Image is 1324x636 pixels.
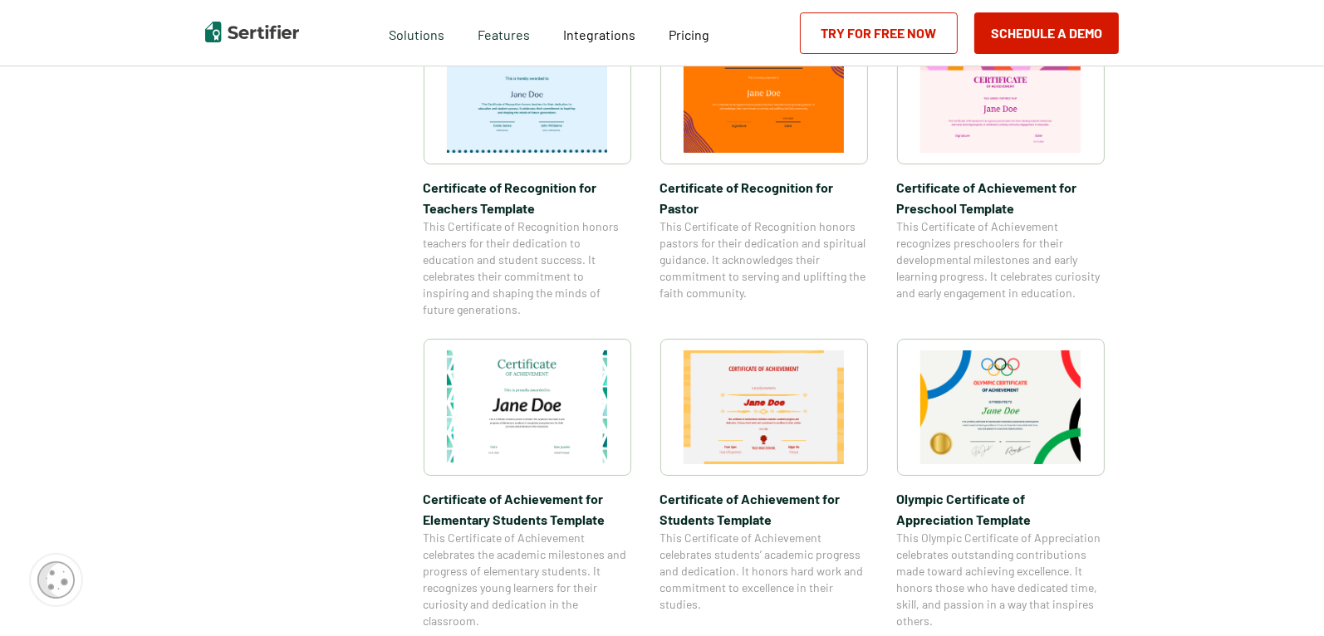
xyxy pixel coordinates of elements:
a: Integrations [564,22,636,43]
img: Certificate of Achievement for Preschool Template [920,39,1081,153]
img: Certificate of Recognition for Pastor [684,39,845,153]
span: Features [478,22,531,43]
span: Pricing [669,27,710,42]
span: This Certificate of Achievement celebrates the academic milestones and progress of elementary stu... [424,530,631,629]
span: This Certificate of Recognition honors pastors for their dedication and spiritual guidance. It ac... [660,218,868,301]
iframe: Chat Widget [1241,556,1324,636]
span: Certificate of Recognition for Teachers Template [424,177,631,218]
a: Certificate of Achievement for Preschool TemplateCertificate of Achievement for Preschool Templat... [897,27,1105,318]
a: Certificate of Achievement for Elementary Students TemplateCertificate of Achievement for Element... [424,339,631,629]
span: Certificate of Achievement for Preschool Template [897,177,1105,218]
span: Integrations [564,27,636,42]
span: Certificate of Recognition for Pastor [660,177,868,218]
img: Certificate of Recognition for Teachers Template [447,39,608,153]
span: This Certificate of Achievement recognizes preschoolers for their developmental milestones and ea... [897,218,1105,301]
span: Solutions [390,22,445,43]
span: This Olympic Certificate of Appreciation celebrates outstanding contributions made toward achievi... [897,530,1105,629]
a: Try for Free Now [800,12,958,54]
img: Cookie Popup Icon [37,561,75,599]
a: Pricing [669,22,710,43]
span: This Certificate of Recognition honors teachers for their dedication to education and student suc... [424,218,631,318]
span: Certificate of Achievement for Elementary Students Template [424,488,631,530]
span: Olympic Certificate of Appreciation​ Template [897,488,1105,530]
span: This Certificate of Achievement celebrates students’ academic progress and dedication. It honors ... [660,530,868,613]
a: Certificate of Recognition for PastorCertificate of Recognition for PastorThis Certificate of Rec... [660,27,868,318]
span: Certificate of Achievement for Students Template [660,488,868,530]
img: Certificate of Achievement for Elementary Students Template [447,350,608,464]
a: Certificate of Recognition for Teachers TemplateCertificate of Recognition for Teachers TemplateT... [424,27,631,318]
a: Certificate of Achievement for Students TemplateCertificate of Achievement for Students TemplateT... [660,339,868,629]
img: Certificate of Achievement for Students Template [684,350,845,464]
a: Olympic Certificate of Appreciation​ TemplateOlympic Certificate of Appreciation​ TemplateThis Ol... [897,339,1105,629]
img: Sertifier | Digital Credentialing Platform [205,22,299,42]
img: Olympic Certificate of Appreciation​ Template [920,350,1081,464]
button: Schedule a Demo [974,12,1119,54]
